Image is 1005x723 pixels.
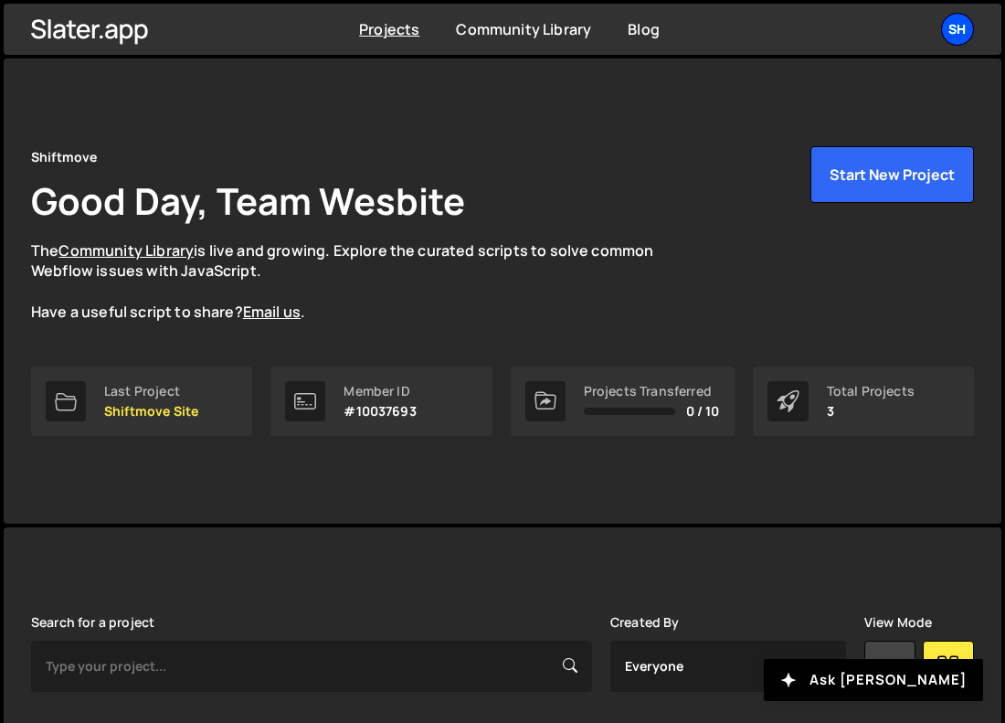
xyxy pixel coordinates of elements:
[31,615,154,630] label: Search for a project
[764,659,983,701] button: Ask [PERSON_NAME]
[810,146,974,203] button: Start New Project
[827,404,915,419] p: 3
[104,404,198,419] p: Shiftmove Site
[31,240,689,323] p: The is live and growing. Explore the curated scripts to solve common Webflow issues with JavaScri...
[31,146,97,168] div: Shiftmove
[58,240,194,260] a: Community Library
[864,615,932,630] label: View Mode
[344,404,416,419] p: #10037693
[827,384,915,399] div: Total Projects
[628,19,660,39] a: Blog
[456,19,591,39] a: Community Library
[31,367,252,436] a: Last Project Shiftmove Site
[31,641,592,692] input: Type your project...
[344,384,416,399] div: Member ID
[359,19,419,39] a: Projects
[610,615,680,630] label: Created By
[104,384,198,399] div: Last Project
[584,384,720,399] div: Projects Transferred
[686,404,720,419] span: 0 / 10
[941,13,974,46] a: Sh
[243,302,301,322] a: Email us
[31,175,466,226] h1: Good Day, Team Wesbite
